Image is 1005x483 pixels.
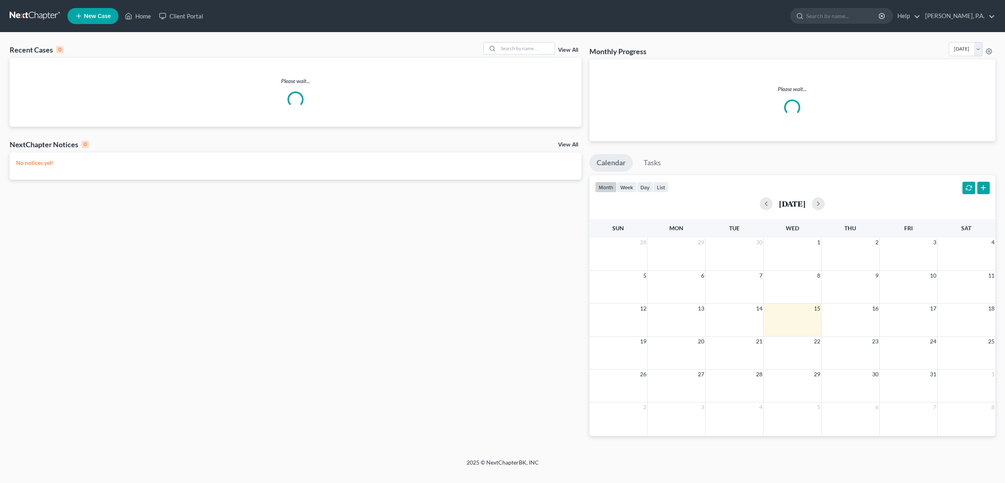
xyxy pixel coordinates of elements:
[929,271,937,280] span: 10
[700,402,705,412] span: 3
[642,402,647,412] span: 2
[84,13,111,19] span: New Case
[669,225,683,231] span: Mon
[596,85,989,93] p: Please wait...
[155,9,207,23] a: Client Portal
[813,304,821,313] span: 15
[558,47,578,53] a: View All
[932,237,937,247] span: 3
[639,369,647,379] span: 26
[875,237,879,247] span: 2
[758,402,763,412] span: 4
[755,304,763,313] span: 14
[639,304,647,313] span: 12
[642,271,647,280] span: 5
[875,402,879,412] span: 6
[991,402,995,412] span: 8
[10,77,581,85] p: Please wait...
[779,199,805,208] h2: [DATE]
[844,225,856,231] span: Thu
[636,154,668,172] a: Tasks
[929,337,937,346] span: 24
[875,271,879,280] span: 9
[612,225,624,231] span: Sun
[961,225,971,231] span: Sat
[729,225,740,231] span: Tue
[637,182,653,193] button: day
[589,47,646,56] h3: Monthly Progress
[697,369,705,379] span: 27
[639,337,647,346] span: 19
[816,271,821,280] span: 8
[589,154,633,172] a: Calendar
[991,369,995,379] span: 1
[816,402,821,412] span: 5
[617,182,637,193] button: week
[932,402,937,412] span: 7
[871,369,879,379] span: 30
[595,182,617,193] button: month
[929,369,937,379] span: 31
[816,237,821,247] span: 1
[10,45,63,55] div: Recent Cases
[653,182,669,193] button: list
[558,142,578,148] a: View All
[700,271,705,280] span: 6
[56,46,63,53] div: 0
[82,141,89,148] div: 0
[755,237,763,247] span: 30
[806,8,880,23] input: Search by name...
[498,43,554,54] input: Search by name...
[921,9,995,23] a: [PERSON_NAME], P.A.
[871,304,879,313] span: 16
[871,337,879,346] span: 23
[786,225,799,231] span: Wed
[755,369,763,379] span: 28
[904,225,913,231] span: Fri
[813,337,821,346] span: 22
[755,337,763,346] span: 21
[987,271,995,280] span: 11
[813,369,821,379] span: 29
[697,337,705,346] span: 20
[758,271,763,280] span: 7
[274,459,732,473] div: 2025 © NextChapterBK, INC
[987,337,995,346] span: 25
[121,9,155,23] a: Home
[639,237,647,247] span: 28
[697,304,705,313] span: 13
[10,140,89,149] div: NextChapter Notices
[697,237,705,247] span: 29
[991,237,995,247] span: 4
[16,159,575,167] p: No notices yet!
[987,304,995,313] span: 18
[893,9,920,23] a: Help
[929,304,937,313] span: 17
